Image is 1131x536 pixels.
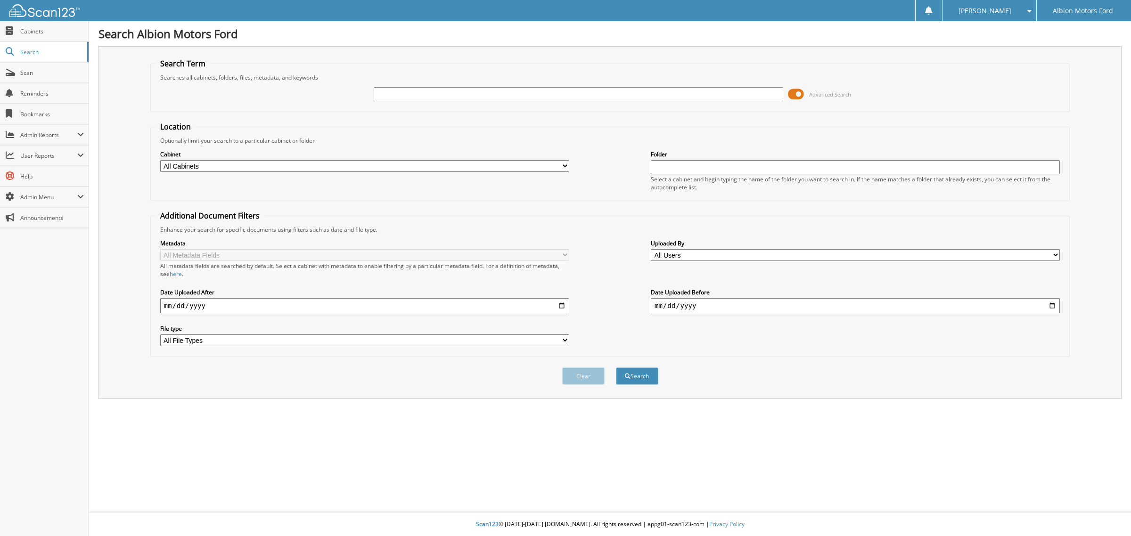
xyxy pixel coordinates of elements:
span: Admin Menu [20,193,77,201]
span: Scan [20,69,84,77]
label: Date Uploaded Before [651,288,1060,296]
span: User Reports [20,152,77,160]
span: Reminders [20,89,84,97]
span: Announcements [20,214,84,222]
span: Advanced Search [809,91,851,98]
span: Search [20,48,82,56]
div: Enhance your search for specific documents using filters such as date and file type. [156,226,1065,234]
a: Privacy Policy [709,520,745,528]
span: [PERSON_NAME] [959,8,1011,14]
iframe: Chat Widget [1084,491,1131,536]
label: Metadata [160,239,569,247]
label: Date Uploaded After [160,288,569,296]
label: Cabinet [160,150,569,158]
button: Search [616,367,658,385]
div: Searches all cabinets, folders, files, metadata, and keywords [156,73,1065,81]
span: Bookmarks [20,110,84,118]
button: Clear [562,367,605,385]
legend: Search Term [156,58,210,69]
span: Cabinets [20,27,84,35]
legend: Additional Document Filters [156,211,264,221]
label: Uploaded By [651,239,1060,247]
label: Folder [651,150,1060,158]
span: Albion Motors Ford [1053,8,1113,14]
div: All metadata fields are searched by default. Select a cabinet with metadata to enable filtering b... [160,262,569,278]
a: here [170,270,182,278]
div: © [DATE]-[DATE] [DOMAIN_NAME]. All rights reserved | appg01-scan123-com | [89,513,1131,536]
legend: Location [156,122,196,132]
span: Admin Reports [20,131,77,139]
input: start [160,298,569,313]
span: Help [20,172,84,180]
label: File type [160,325,569,333]
img: scan123-logo-white.svg [9,4,80,17]
input: end [651,298,1060,313]
h1: Search Albion Motors Ford [98,26,1122,41]
span: Scan123 [476,520,499,528]
div: Select a cabinet and begin typing the name of the folder you want to search in. If the name match... [651,175,1060,191]
div: Optionally limit your search to a particular cabinet or folder [156,137,1065,145]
